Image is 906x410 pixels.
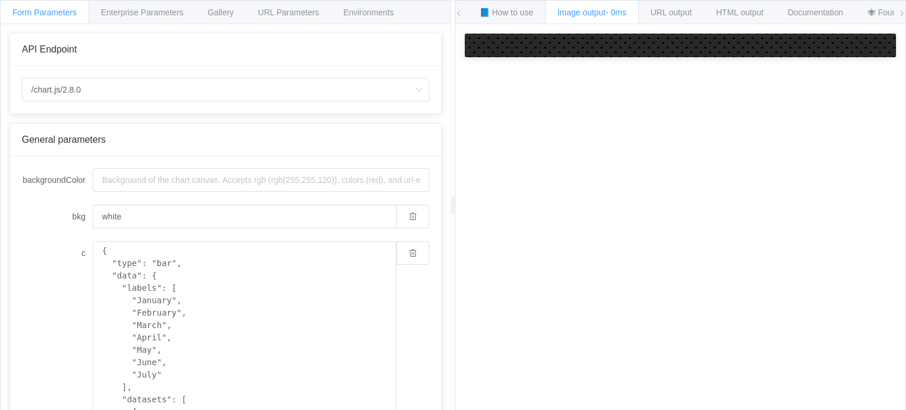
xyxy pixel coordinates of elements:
span: Gallery [208,8,234,17]
label: c [22,241,93,265]
span: URL output [651,8,692,17]
span: - 0ms [606,8,626,17]
span: Enterprise Parameters [101,8,183,17]
span: General parameters [22,135,106,145]
input: Select [22,78,429,101]
span: Image output [557,8,626,17]
span: URL Parameters [258,8,319,17]
span: Form Parameters [12,8,77,17]
span: Environments [343,8,394,17]
span: 📘 How to use [480,8,533,17]
span: HTML output [716,8,763,17]
label: bkg [22,205,93,228]
input: Background of the chart canvas. Accepts rgb (rgb(255,255,120)), colors (red), and url-encoded hex... [93,168,429,192]
span: API Endpoint [22,44,77,54]
span: Documentation [787,8,843,17]
label: backgroundColor [22,168,93,192]
input: Background of the chart canvas. Accepts rgb (rgb(255,255,120)), colors (red), and url-encoded hex... [93,205,396,228]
